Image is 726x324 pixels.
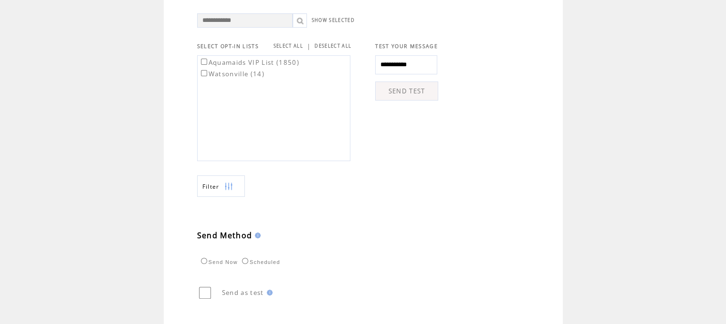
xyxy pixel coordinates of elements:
[264,290,273,295] img: help.gif
[197,230,253,241] span: Send Method
[242,258,248,264] input: Scheduled
[201,59,207,65] input: Aquamaids VIP List (1850)
[199,70,264,78] label: Watsonville (14)
[202,182,220,191] span: Show filters
[315,43,351,49] a: DESELECT ALL
[274,43,303,49] a: SELECT ALL
[252,233,261,238] img: help.gif
[199,58,299,67] label: Aquamaids VIP List (1850)
[224,176,233,197] img: filters.png
[201,258,207,264] input: Send Now
[312,17,355,23] a: SHOW SELECTED
[375,43,438,50] span: TEST YOUR MESSAGE
[222,288,264,297] span: Send as test
[199,259,238,265] label: Send Now
[307,42,311,51] span: |
[197,175,245,197] a: Filter
[240,259,280,265] label: Scheduled
[197,43,259,50] span: SELECT OPT-IN LISTS
[201,70,207,76] input: Watsonville (14)
[375,81,438,101] a: SEND TEST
